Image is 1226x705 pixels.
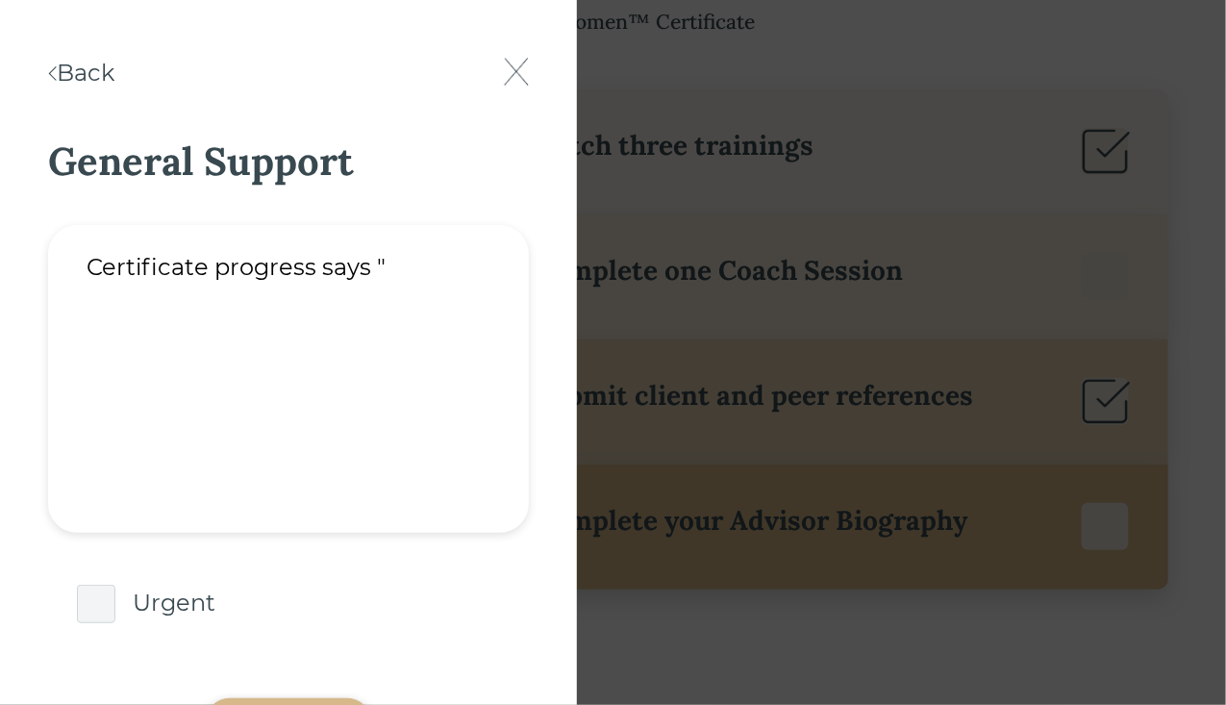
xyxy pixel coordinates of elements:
img: X [504,58,529,86]
textarea: Certificate progress says " [48,225,529,533]
div: Back [48,56,114,90]
div: General Support [48,137,529,187]
div: Urgent [133,586,215,620]
img: < [48,66,57,81]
